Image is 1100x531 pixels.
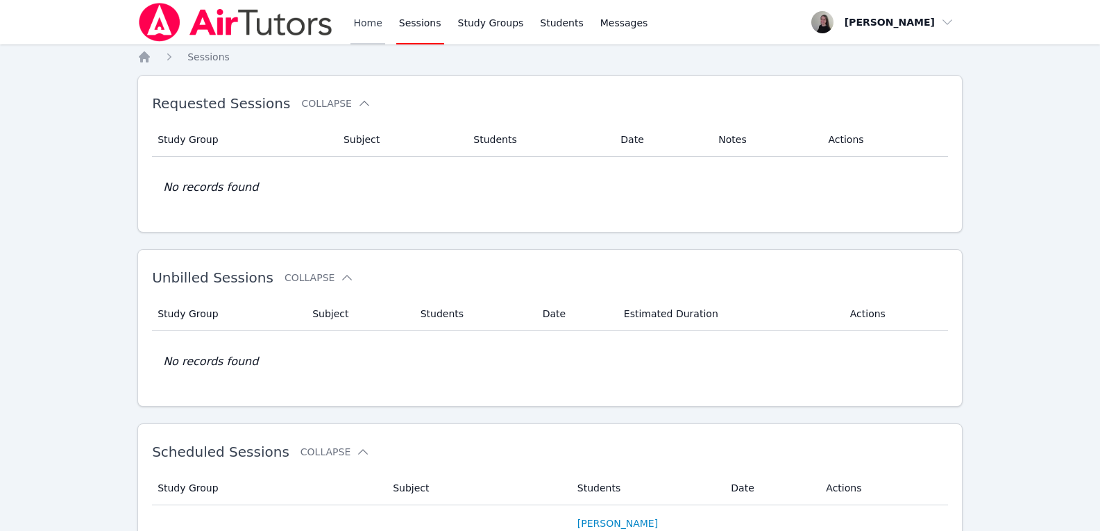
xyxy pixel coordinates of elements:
[722,471,818,505] th: Date
[818,471,948,505] th: Actions
[534,297,616,331] th: Date
[301,445,370,459] button: Collapse
[577,516,658,530] a: [PERSON_NAME]
[304,297,412,331] th: Subject
[152,269,273,286] span: Unbilled Sessions
[152,471,384,505] th: Study Group
[152,123,335,157] th: Study Group
[152,95,290,112] span: Requested Sessions
[820,123,947,157] th: Actions
[137,50,963,64] nav: Breadcrumb
[152,297,304,331] th: Study Group
[612,123,710,157] th: Date
[187,50,230,64] a: Sessions
[569,471,723,505] th: Students
[152,157,948,218] td: No records found
[600,16,648,30] span: Messages
[137,3,334,42] img: Air Tutors
[301,96,371,110] button: Collapse
[616,297,842,331] th: Estimated Duration
[384,471,569,505] th: Subject
[710,123,820,157] th: Notes
[412,297,534,331] th: Students
[842,297,948,331] th: Actions
[187,51,230,62] span: Sessions
[335,123,465,157] th: Subject
[465,123,612,157] th: Students
[152,444,289,460] span: Scheduled Sessions
[152,331,948,392] td: No records found
[285,271,354,285] button: Collapse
